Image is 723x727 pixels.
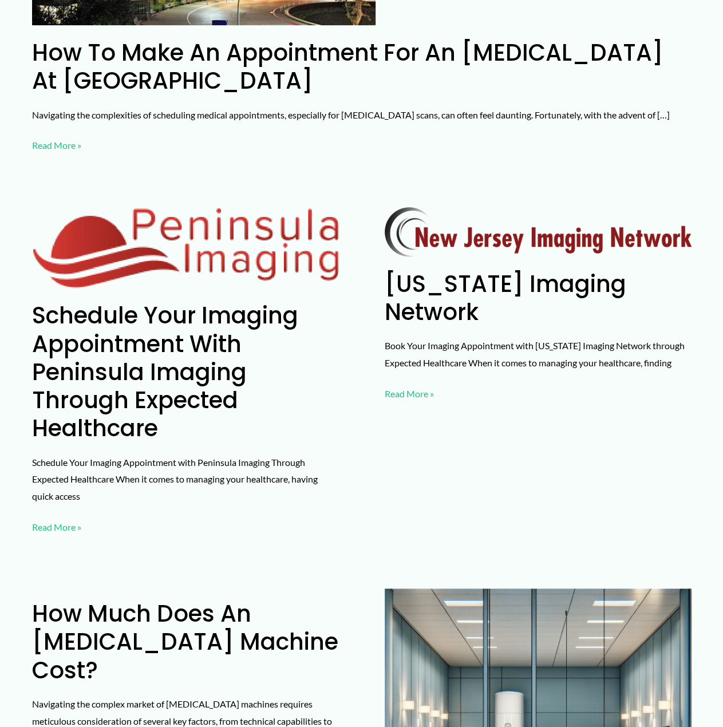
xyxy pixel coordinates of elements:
[385,385,434,402] a: Read More »
[32,106,692,124] p: Navigating the complexities of scheduling medical appointments, especially for [MEDICAL_DATA] sca...
[32,299,298,444] a: Schedule Your Imaging Appointment with Peninsula Imaging Through Expected Healthcare
[385,268,626,328] a: [US_STATE] Imaging Network
[32,519,81,536] a: Read More »
[385,337,692,371] p: Book Your Imaging Appointment with [US_STATE] Imaging Network through Expected Healthcare When it...
[32,137,81,154] a: Read More »
[385,207,692,256] img: New Jersey Imaging Network Logo by RadNet
[32,37,663,97] a: How to Make an Appointment for an [MEDICAL_DATA] at [GEOGRAPHIC_DATA]
[32,454,339,505] p: Schedule Your Imaging Appointment with Peninsula Imaging Through Expected Healthcare When it come...
[32,598,338,686] a: How much does an [MEDICAL_DATA] machine cost?
[32,207,339,289] img: Peninsula Imaging Salisbury via Expected Healthcare
[385,225,692,236] a: Read: New Jersey Imaging Network
[32,241,339,252] a: Read: Schedule Your Imaging Appointment with Peninsula Imaging Through Expected Healthcare
[385,716,692,727] a: Read: Imaging Centers Near You: How to Find Affordable Imaging Studies – like X-Rays and MRIs – N...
